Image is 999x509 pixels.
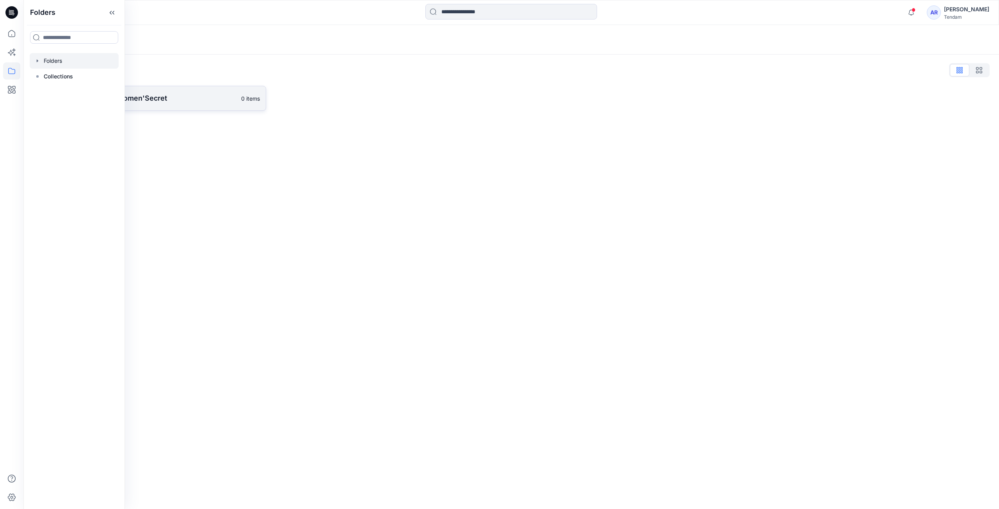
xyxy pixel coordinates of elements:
div: AR [927,5,941,20]
div: [PERSON_NAME] [944,5,989,14]
p: 0 items [241,94,260,103]
p: [PERSON_NAME] - Women'Secret [50,93,236,104]
div: Tendam [944,14,989,20]
p: Collections [44,72,73,81]
a: [PERSON_NAME] - Women'Secret0 items [33,86,266,111]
